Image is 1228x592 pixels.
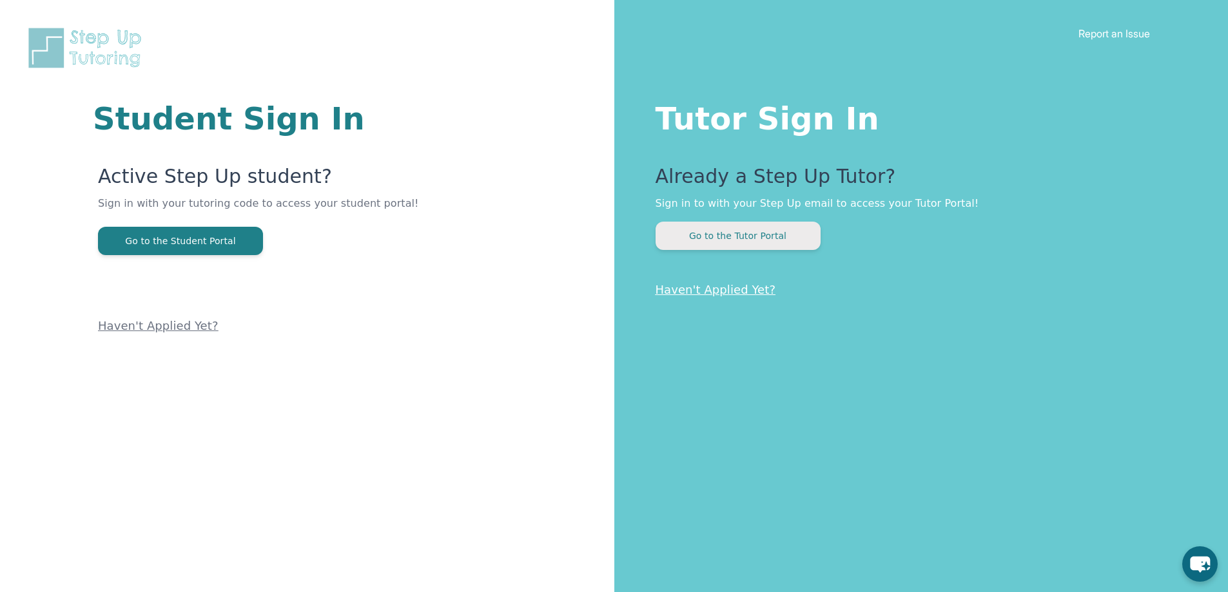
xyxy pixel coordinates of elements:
[656,165,1177,196] p: Already a Step Up Tutor?
[1182,546,1218,582] button: chat-button
[98,196,460,227] p: Sign in with your tutoring code to access your student portal!
[98,234,263,247] a: Go to the Student Portal
[26,26,150,70] img: Step Up Tutoring horizontal logo
[98,165,460,196] p: Active Step Up student?
[93,103,460,134] h1: Student Sign In
[656,196,1177,211] p: Sign in to with your Step Up email to access your Tutor Portal!
[656,229,821,242] a: Go to the Tutor Portal
[656,98,1177,134] h1: Tutor Sign In
[98,319,219,332] a: Haven't Applied Yet?
[1078,27,1150,40] a: Report an Issue
[656,283,776,296] a: Haven't Applied Yet?
[98,227,263,255] button: Go to the Student Portal
[656,222,821,250] button: Go to the Tutor Portal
